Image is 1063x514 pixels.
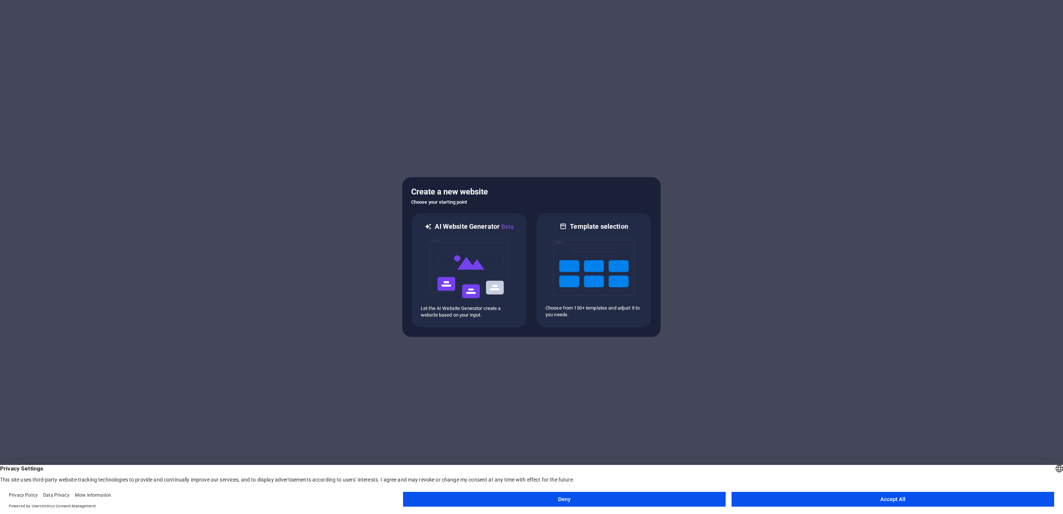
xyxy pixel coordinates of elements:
[411,186,652,198] h5: Create a new website
[546,305,642,318] p: Choose from 150+ templates and adjust it to you needs.
[411,213,527,328] div: AI Website GeneratorBetaaiLet the AI Website Generator create a website based on your input.
[421,305,517,318] p: Let the AI Website Generator create a website based on your input.
[570,222,628,231] h6: Template selection
[429,231,510,305] img: ai
[435,222,513,231] h6: AI Website Generator
[500,223,514,230] span: Beta
[536,213,652,328] div: Template selectionChoose from 150+ templates and adjust it to you needs.
[411,198,652,207] h6: Choose your starting point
